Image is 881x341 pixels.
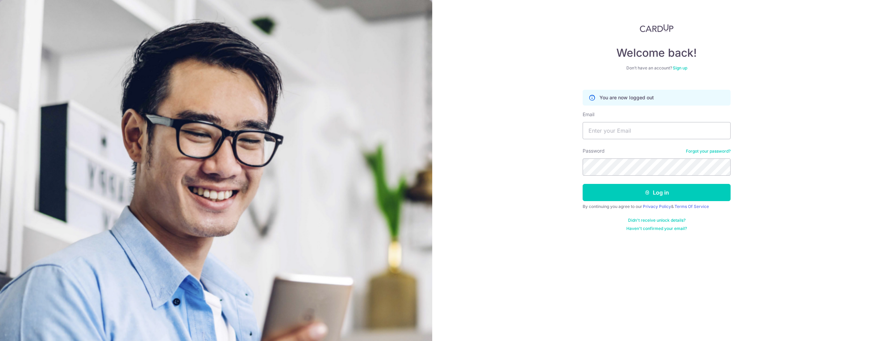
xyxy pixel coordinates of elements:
[675,204,709,209] a: Terms Of Service
[583,46,731,60] h4: Welcome back!
[583,184,731,201] button: Log in
[626,226,687,231] a: Haven't confirmed your email?
[583,111,594,118] label: Email
[643,204,671,209] a: Privacy Policy
[599,94,654,101] p: You are now logged out
[673,65,687,70] a: Sign up
[628,218,686,223] a: Didn't receive unlock details?
[640,24,673,32] img: CardUp Logo
[583,204,731,209] div: By continuing you agree to our &
[686,148,731,154] a: Forgot your password?
[583,147,605,154] label: Password
[583,122,731,139] input: Enter your Email
[583,65,731,71] div: Don’t have an account?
